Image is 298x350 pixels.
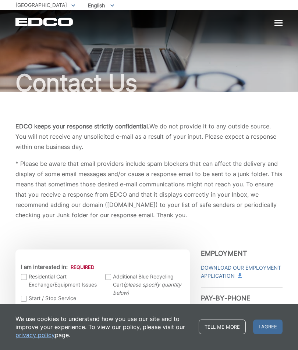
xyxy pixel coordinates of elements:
[21,264,94,270] label: I am interested in:
[201,264,283,280] a: Download Our Employment Application
[15,2,67,8] span: [GEOGRAPHIC_DATA]
[15,71,283,95] h1: Contact Us
[201,287,283,302] h3: Pay-by-Phone
[15,121,283,152] p: We do not provide it to any outside source. You will not receive any unsolicited e-mail as a resu...
[253,320,283,334] span: I agree
[113,302,182,335] span: Additional Green-Waste Cart
[199,320,246,334] a: Tell me more
[15,158,283,220] p: * Please be aware that email providers include spam blockers that can affect the delivery and dis...
[201,249,283,258] h3: Employment
[15,123,149,130] b: EDCO keeps your response strictly confidential.
[15,315,191,339] p: We use cookies to understand how you use our site and to improve your experience. To view our pol...
[21,273,98,289] label: Residential Cart Exchange/Equipment Issues
[15,18,74,26] a: EDCD logo. Return to the homepage.
[21,294,98,302] label: Start / Stop Service
[113,281,181,296] em: (please specify quantity below)
[113,273,182,297] span: Additional Blue Recycling Cart
[15,331,55,339] a: privacy policy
